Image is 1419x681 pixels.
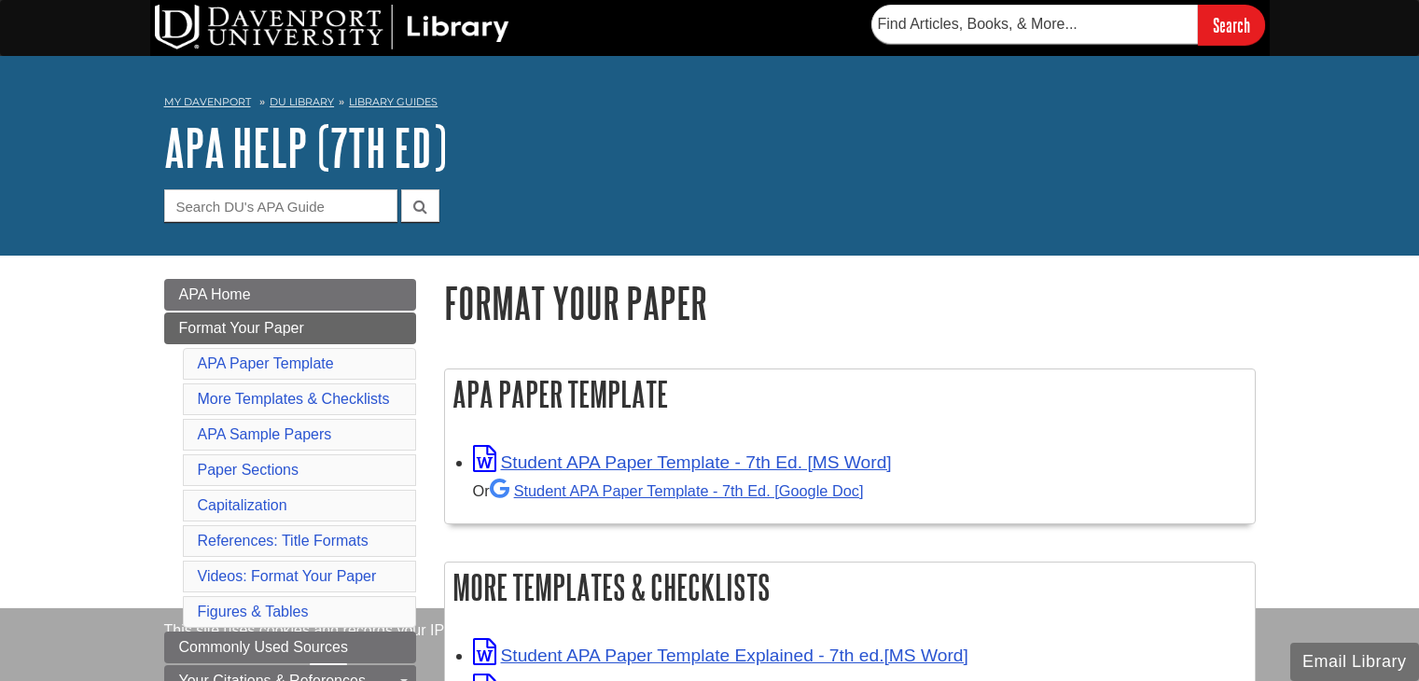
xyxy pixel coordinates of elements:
a: Videos: Format Your Paper [198,568,377,584]
span: Format Your Paper [179,320,304,336]
input: Search [1198,5,1265,45]
a: APA Help (7th Ed) [164,118,447,176]
form: Searches DU Library's articles, books, and more [871,5,1265,45]
h2: APA Paper Template [445,369,1255,419]
small: Or [473,482,864,499]
nav: breadcrumb [164,90,1256,119]
input: Search DU's APA Guide [164,189,397,222]
a: Capitalization [198,497,287,513]
span: Commonly Used Sources [179,639,348,655]
span: APA Home [179,286,251,302]
a: Figures & Tables [198,604,309,619]
a: More Templates & Checklists [198,391,390,407]
img: DU Library [155,5,509,49]
a: DU Library [270,95,334,108]
input: Find Articles, Books, & More... [871,5,1198,44]
a: APA Paper Template [198,355,334,371]
h2: More Templates & Checklists [445,563,1255,612]
a: Commonly Used Sources [164,632,416,663]
a: Link opens in new window [473,646,968,665]
a: My Davenport [164,94,251,110]
a: Format Your Paper [164,313,416,344]
a: Paper Sections [198,462,299,478]
a: References: Title Formats [198,533,369,549]
h1: Format Your Paper [444,279,1256,327]
button: Email Library [1290,643,1419,681]
a: Student APA Paper Template - 7th Ed. [Google Doc] [490,482,864,499]
a: Link opens in new window [473,452,892,472]
a: APA Home [164,279,416,311]
a: Library Guides [349,95,438,108]
a: APA Sample Papers [198,426,332,442]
